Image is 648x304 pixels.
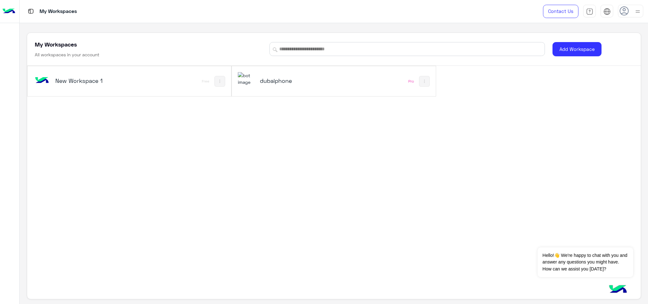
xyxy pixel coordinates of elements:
[607,279,629,301] img: hulul-logo.png
[3,5,15,18] img: Logo
[55,77,125,84] h5: New Workspace 1
[583,5,596,18] a: tab
[35,52,99,58] h6: All workspaces in your account
[40,7,77,16] p: My Workspaces
[27,7,35,15] img: tab
[35,40,77,48] h5: My Workspaces
[543,5,578,18] a: Contact Us
[202,79,209,84] div: Free
[586,8,593,15] img: tab
[634,8,642,16] img: profile
[538,247,633,277] span: Hello!👋 We're happy to chat with you and answer any questions you might have. How can we assist y...
[552,42,602,56] button: Add Workspace
[603,8,611,15] img: tab
[238,72,255,86] img: 1403182699927242
[408,79,414,84] div: Pro
[260,77,329,84] h5: dubaiphone
[33,72,50,89] img: bot image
